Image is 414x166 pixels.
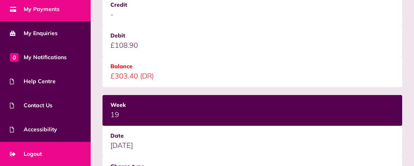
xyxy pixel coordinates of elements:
[10,77,56,86] span: Help Centre
[103,126,402,157] td: [DATE]
[103,26,402,56] td: £108.90
[10,29,58,37] span: My Enquiries
[103,95,402,126] td: 19
[10,150,42,158] span: Logout
[10,5,60,13] span: My Payments
[103,56,402,87] td: £303.40 (DR)
[10,101,52,110] span: Contact Us
[10,53,19,62] span: 0
[10,53,67,62] span: My Notifications
[10,125,57,134] span: Accessibility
